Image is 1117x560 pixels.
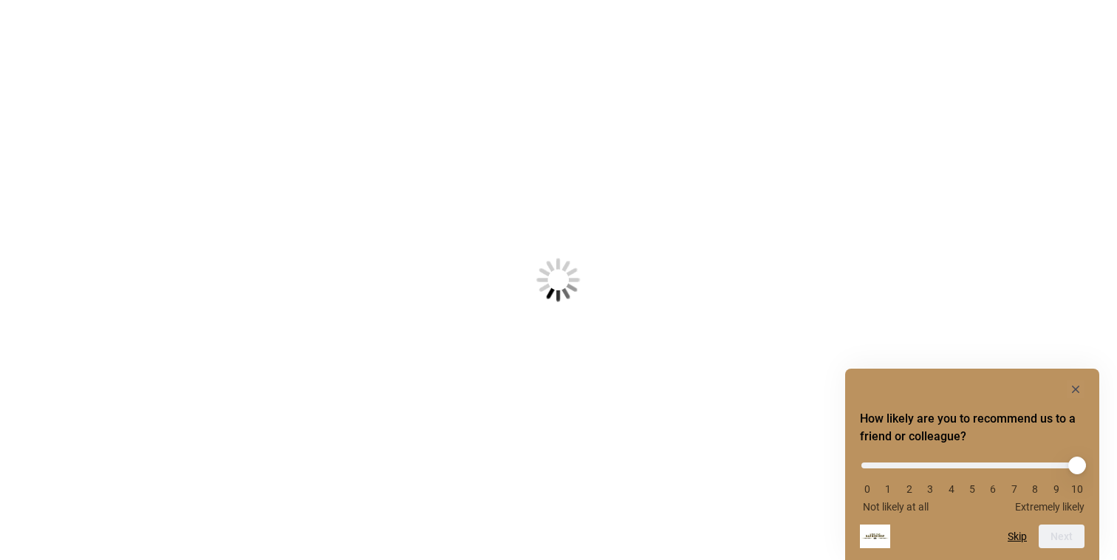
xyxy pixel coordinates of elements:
li: 3 [923,483,937,495]
li: 6 [986,483,1000,495]
img: Loading [464,185,653,375]
li: 7 [1007,483,1022,495]
button: Next question [1039,525,1084,548]
h2: How likely are you to recommend us to a friend or colleague? Select an option from 0 to 10, with ... [860,410,1084,445]
button: Hide survey [1067,380,1084,398]
li: 5 [965,483,980,495]
span: Extremely likely [1015,501,1084,513]
li: 4 [944,483,959,495]
li: 9 [1049,483,1064,495]
li: 0 [860,483,875,495]
div: How likely are you to recommend us to a friend or colleague? Select an option from 0 to 10, with ... [860,451,1084,513]
button: Skip [1008,530,1027,542]
span: Not likely at all [863,501,929,513]
li: 2 [902,483,917,495]
li: 10 [1070,483,1084,495]
li: 8 [1028,483,1042,495]
div: How likely are you to recommend us to a friend or colleague? Select an option from 0 to 10, with ... [860,380,1084,548]
li: 1 [881,483,895,495]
